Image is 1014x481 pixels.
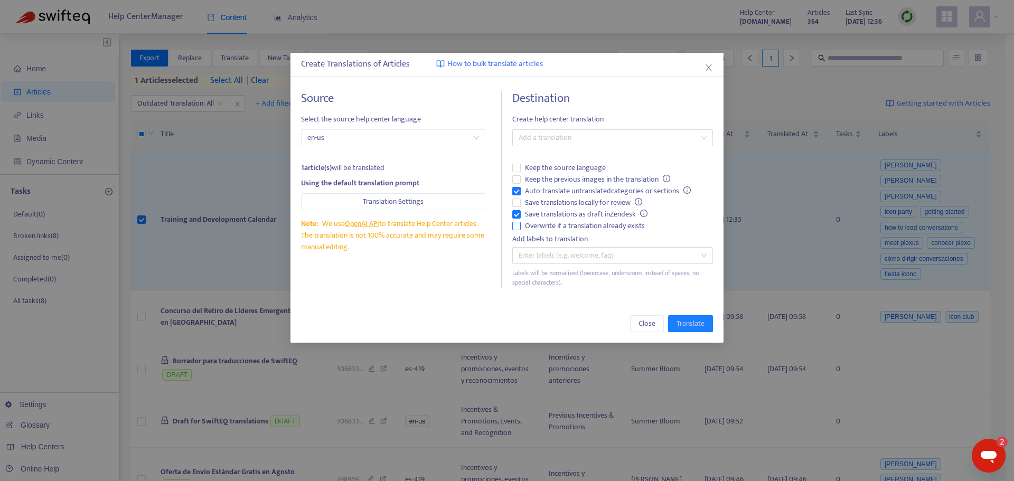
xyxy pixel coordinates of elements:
span: Keep the previous images in the translation [521,174,674,185]
button: Translate [668,315,713,332]
button: Close [703,62,715,73]
div: Labels will be normalized (lowercase, underscores instead of spaces, no special characters). [512,268,713,288]
span: Create help center translation [512,114,713,125]
span: How to bulk translate articles [447,58,543,70]
span: Select the source help center language [301,114,485,125]
iframe: Button to launch messaging window, 2 unread messages [972,439,1006,473]
span: close [705,63,713,72]
span: Translation Settings [363,196,424,208]
span: Overwrite if a translation already exists [521,220,649,232]
span: Close [639,318,655,329]
a: OpenAI API [345,218,379,230]
span: info-circle [683,186,691,194]
div: Using the default translation prompt [301,177,485,189]
div: will be translated [301,162,485,174]
a: How to bulk translate articles [436,58,543,70]
span: en-us [307,130,479,146]
span: info-circle [640,210,647,217]
div: Create Translations of Articles [301,58,713,71]
span: info-circle [663,175,670,182]
span: Keep the source language [521,162,610,174]
div: We use to translate Help Center articles. The translation is not 100% accurate and may require so... [301,218,485,253]
div: Add labels to translation [512,233,713,245]
strong: 1 article(s) [301,162,332,174]
h4: Source [301,91,485,106]
span: Auto-translate untranslated categories or sections [521,185,695,197]
h4: Destination [512,91,713,106]
span: Note: [301,218,318,230]
span: Save translations locally for review [521,197,646,209]
img: image-link [436,60,445,68]
button: Translation Settings [301,193,485,210]
span: Save translations as draft in Zendesk [521,209,652,220]
span: info-circle [635,198,642,205]
iframe: Number of unread messages [987,437,1008,447]
button: Close [630,315,664,332]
